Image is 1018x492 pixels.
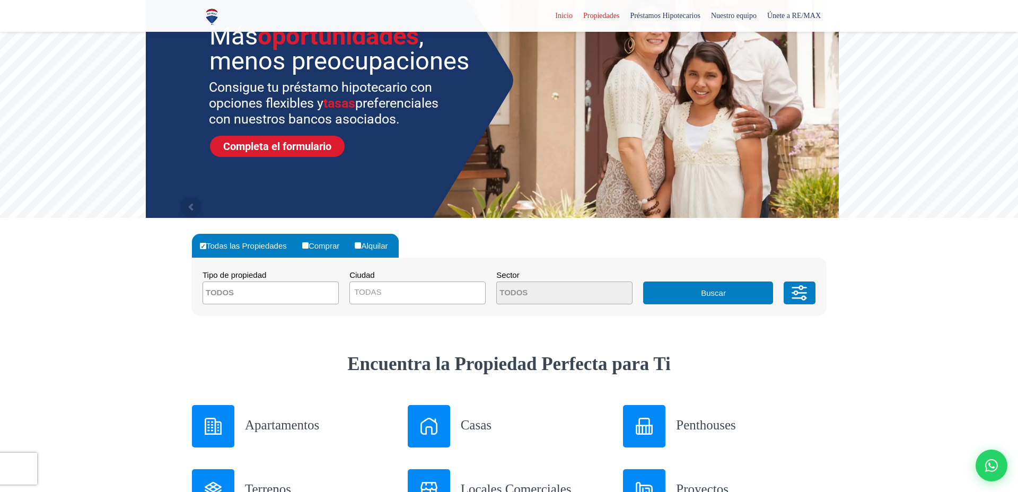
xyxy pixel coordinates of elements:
[461,416,611,434] h3: Casas
[258,21,419,50] span: oportunidades
[676,416,826,434] h3: Penthouses
[349,270,375,279] span: Ciudad
[550,8,578,24] span: Inicio
[203,270,266,279] span: Tipo de propiedad
[496,270,519,279] span: Sector
[349,282,486,304] span: TODAS
[323,95,355,111] span: tasas
[203,7,221,26] img: Logo de REMAX
[203,282,306,305] textarea: Search
[302,242,309,249] input: Comprar
[706,8,762,24] span: Nuestro equipo
[210,136,345,157] a: Completa el formulario
[578,8,625,24] span: Propiedades
[209,23,473,73] sr7-txt: Más , menos preocupaciones
[300,234,350,258] label: Comprar
[625,8,706,24] span: Préstamos Hipotecarios
[245,416,395,434] h3: Apartamentos
[643,282,773,304] button: Buscar
[209,80,452,127] sr7-txt: Consigue tu préstamo hipotecario con opciones flexibles y preferenciales con nuestros bancos asoc...
[192,405,395,447] a: Apartamentos
[408,405,611,447] a: Casas
[352,234,398,258] label: Alquilar
[197,234,297,258] label: Todas las Propiedades
[355,242,361,249] input: Alquilar
[350,285,485,300] span: TODAS
[347,354,671,374] strong: Encuentra la Propiedad Perfecta para Ti
[623,405,826,447] a: Penthouses
[354,287,381,296] span: TODAS
[497,282,600,305] textarea: Search
[200,243,206,249] input: Todas las Propiedades
[762,8,826,24] span: Únete a RE/MAX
